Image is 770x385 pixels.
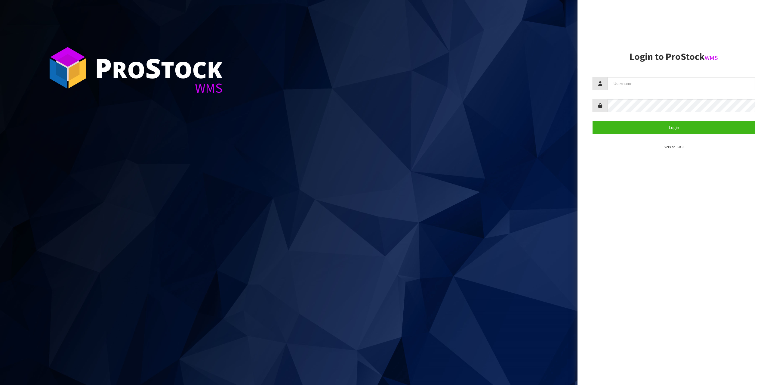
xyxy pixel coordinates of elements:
span: S [145,49,161,86]
span: P [95,49,112,86]
small: Version 1.0.0 [664,144,683,149]
img: ProStock Cube [45,45,90,90]
div: WMS [95,81,223,95]
small: WMS [705,54,718,62]
button: Login [593,121,755,134]
input: Username [608,77,755,90]
div: ro tock [95,54,223,81]
h2: Login to ProStock [593,51,755,62]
